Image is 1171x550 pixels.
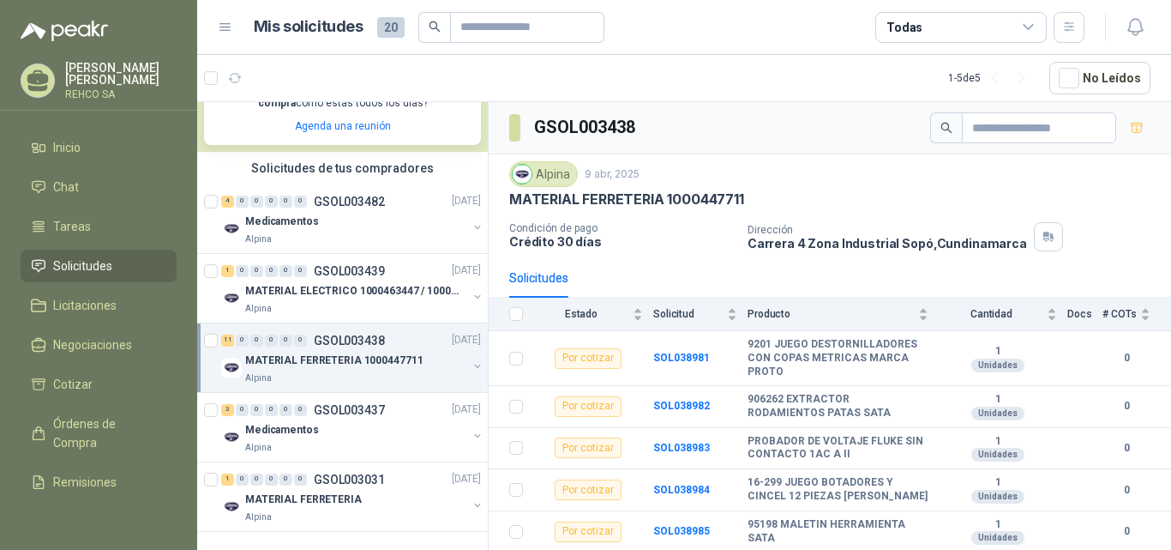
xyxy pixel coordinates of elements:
span: # COTs [1102,308,1137,320]
div: Unidades [971,359,1024,372]
div: 0 [265,404,278,416]
img: Logo peakr [21,21,108,41]
div: 0 [265,335,278,347]
p: [DATE] [452,471,481,487]
div: 0 [279,335,292,347]
img: Company Logo [221,427,242,448]
a: Licitaciones [21,289,177,322]
div: 0 [279,404,292,416]
div: 1 [221,265,234,277]
div: 1 [221,474,234,486]
p: [DATE] [452,332,481,348]
a: Órdenes de Compra [21,408,177,459]
p: GSOL003439 [314,265,385,277]
div: Todas [886,18,922,37]
a: Cotizar [21,368,177,401]
th: Cantidad [939,298,1067,331]
span: Remisiones [53,473,117,492]
span: Cantidad [939,308,1043,320]
p: MATERIAL FERRETERIA 1000447711 [509,190,744,209]
th: Producto [748,298,939,331]
span: Cotizar [53,375,93,394]
div: 0 [265,196,278,208]
p: REHCO SA [65,89,177,100]
span: Estado [533,308,629,320]
a: Solicitudes [21,250,177,282]
div: 0 [294,404,307,416]
div: 0 [265,474,278,486]
a: 1 0 0 0 0 0 GSOL003031[DATE] Company LogoMATERIAL FERRETERIAAlpina [221,469,484,524]
span: Producto [748,308,915,320]
div: Unidades [971,490,1024,504]
div: 0 [294,335,307,347]
span: search [940,122,952,134]
span: 20 [377,17,405,38]
span: Licitaciones [53,296,117,315]
th: Estado [533,298,653,331]
a: SOL038985 [653,525,710,537]
a: 1 0 0 0 0 0 GSOL003439[DATE] Company LogoMATERIAL ELECTRICO 1000463447 / 1000465800Alpina [221,261,484,316]
b: 1 [939,435,1057,449]
div: 0 [236,404,249,416]
div: 3 [221,404,234,416]
b: 0 [1102,350,1150,366]
div: 0 [265,265,278,277]
div: 4 [221,196,234,208]
img: Company Logo [513,165,531,184]
div: 0 [294,196,307,208]
p: Alpina [245,511,272,524]
b: cientos de solicitudes de compra [258,81,443,109]
a: 11 0 0 0 0 0 GSOL003438[DATE] Company LogoMATERIAL FERRETERIA 1000447711Alpina [221,330,484,385]
img: Company Logo [221,497,242,517]
img: Company Logo [221,288,242,309]
div: 0 [294,474,307,486]
div: 0 [236,196,249,208]
div: 0 [279,474,292,486]
button: No Leídos [1049,62,1150,94]
th: Solicitud [653,298,748,331]
span: Negociaciones [53,335,132,354]
div: Por cotizar [555,348,622,369]
div: 0 [279,265,292,277]
a: Configuración [21,505,177,538]
b: PROBADOR DE VOLTAJE FLUKE SIN CONTACTO 1AC A II [748,435,928,462]
div: 0 [236,265,249,277]
div: 0 [250,196,263,208]
a: SOL038983 [653,442,710,454]
a: 4 0 0 0 0 0 GSOL003482[DATE] Company LogoMedicamentosAlpina [221,191,484,246]
p: GSOL003437 [314,404,385,416]
div: Alpina [509,161,578,187]
b: 9201 JUEGO DESTORNILLADORES CON COPAS METRICAS MARCA PROTO [748,338,928,378]
p: Alpina [245,372,272,385]
img: Company Logo [221,219,242,239]
p: MATERIAL FERRETERIA 1000447711 [245,353,423,369]
p: Alpina [245,441,272,455]
b: 0 [1102,482,1150,499]
p: [DATE] [452,263,481,279]
a: Remisiones [21,466,177,499]
b: 906262 EXTRACTOR RODAMIENTOS PATAS SATA [748,393,928,420]
span: Solicitudes [53,257,112,275]
p: [DATE] [452,193,481,209]
p: GSOL003438 [314,335,385,347]
b: SOL038984 [653,484,710,496]
b: 16-299 JUEGO BOTADORES Y CINCEL 12 PIEZAS [PERSON_NAME] [748,476,928,503]
b: 0 [1102,440,1150,456]
h1: Mis solicitudes [254,15,363,39]
b: 0 [1102,398,1150,414]
p: Alpina [245,302,272,316]
div: 0 [236,474,249,486]
span: Tareas [53,217,91,236]
div: 0 [294,265,307,277]
a: Negociaciones [21,329,177,361]
div: 0 [250,404,263,416]
div: 0 [236,335,249,347]
span: search [429,21,441,33]
span: Inicio [53,138,81,157]
div: Por cotizar [555,480,622,500]
a: SOL038982 [653,400,710,412]
h3: GSOL003438 [534,114,638,141]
